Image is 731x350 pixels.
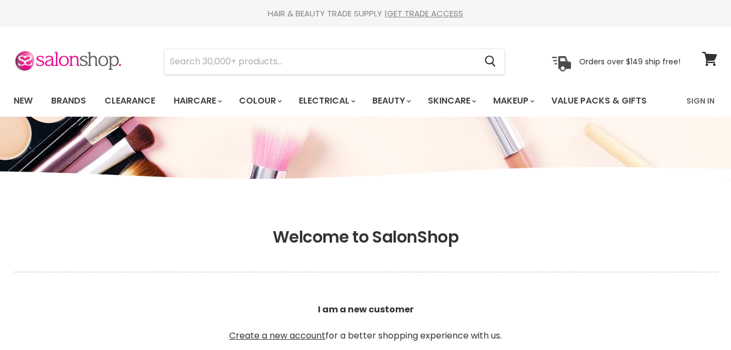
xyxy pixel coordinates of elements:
a: Clearance [96,89,163,112]
a: Skincare [420,89,483,112]
a: Makeup [485,89,541,112]
form: Product [164,49,505,75]
a: Sign In [680,89,721,112]
p: Orders over $149 ship free! [579,56,680,66]
button: Search [476,49,505,74]
ul: Main menu [5,85,667,117]
a: Beauty [364,89,417,112]
a: Electrical [291,89,362,112]
h1: Welcome to SalonShop [14,227,717,247]
a: Value Packs & Gifts [543,89,655,112]
a: Create a new account [229,329,325,342]
a: Colour [231,89,288,112]
a: GET TRADE ACCESS [387,8,463,19]
a: Haircare [165,89,229,112]
a: Brands [43,89,94,112]
b: I am a new customer [318,303,414,316]
a: New [5,89,41,112]
input: Search [164,49,476,74]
